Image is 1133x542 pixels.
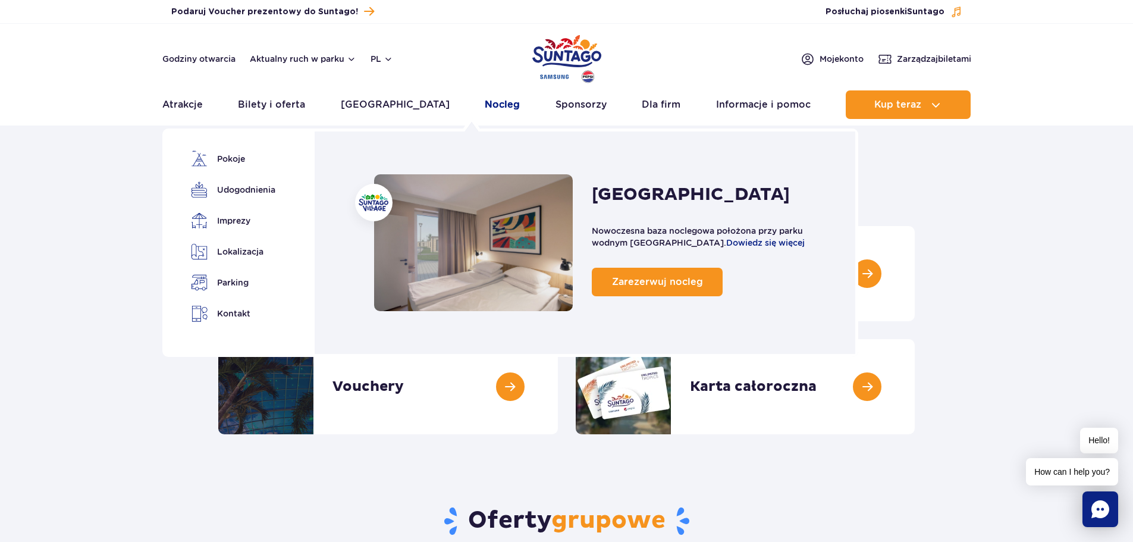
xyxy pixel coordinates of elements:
span: Podaruj Voucher prezentowy do Suntago! [171,6,358,18]
a: Dla firm [642,90,680,119]
a: Sponsorzy [555,90,607,119]
a: Pokoje [191,151,271,167]
a: Mojekonto [801,52,864,66]
a: Podaruj Voucher prezentowy do Suntago! [171,4,374,20]
div: Chat [1082,491,1118,527]
a: Park of Poland [532,30,601,84]
a: [GEOGRAPHIC_DATA] [341,90,450,119]
span: Moje konto [820,53,864,65]
button: Aktualny ruch w parku [250,54,356,64]
h2: Oferty [218,506,915,537]
a: Bilety i oferta [238,90,305,119]
span: grupowe [551,506,666,535]
a: Kontakt [191,305,271,322]
a: Zarezerwuj nocleg [592,268,723,296]
p: Nowoczesna baza noclegowa położona przy parku wodnym [GEOGRAPHIC_DATA]. [592,225,831,249]
span: How can I help you? [1026,458,1118,485]
span: Zarządzaj biletami [897,53,971,65]
button: Posłuchaj piosenkiSuntago [826,6,962,18]
button: pl [371,53,393,65]
span: Zarezerwuj nocleg [612,276,703,287]
span: Hello! [1080,428,1118,453]
a: Imprezy [191,212,271,229]
img: Suntago [359,194,388,211]
a: Nocleg [374,174,573,311]
span: Kup teraz [874,99,921,110]
a: Nocleg [485,90,520,119]
span: Suntago [907,8,944,16]
a: Parking [191,274,271,291]
a: Udogodnienia [191,181,271,198]
span: Posłuchaj piosenki [826,6,944,18]
h2: [GEOGRAPHIC_DATA] [592,183,790,206]
a: Godziny otwarcia [162,53,236,65]
a: Zarządzajbiletami [878,52,971,66]
button: Kup teraz [846,90,971,119]
a: Dowiedz się więcej [726,238,805,247]
a: Informacje i pomoc [716,90,811,119]
a: Lokalizacja [191,243,271,260]
a: Atrakcje [162,90,203,119]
